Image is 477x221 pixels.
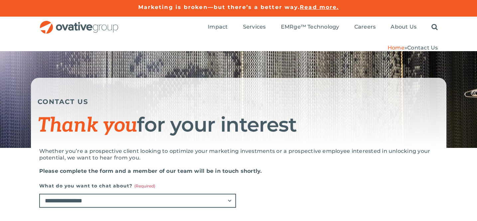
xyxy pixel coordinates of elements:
span: Thank you [38,114,137,138]
a: EMRge™ Technology [281,24,339,31]
span: Careers [354,24,376,30]
span: Services [243,24,266,30]
span: About Us [391,24,417,30]
span: EMRge™ Technology [281,24,339,30]
span: (Required) [134,183,155,188]
a: Search [431,24,438,31]
a: Impact [208,24,228,31]
a: Careers [354,24,376,31]
h1: for your interest [38,114,440,136]
label: What do you want to chat about? [39,181,236,190]
h5: CONTACT US [38,98,440,106]
a: Home [388,45,405,51]
a: Services [243,24,266,31]
a: Read more. [300,4,339,10]
span: Contact Us [407,45,438,51]
span: » [388,45,438,51]
a: OG_Full_horizontal_RGB [39,20,119,26]
span: Impact [208,24,228,30]
a: Marketing is broken—but there’s a better way. [138,4,300,10]
nav: Menu [208,17,438,38]
p: Whether you’re a prospective client looking to optimize your marketing investments or a prospecti... [39,148,438,161]
a: About Us [391,24,417,31]
strong: Please complete the form and a member of our team will be in touch shortly. [39,168,262,174]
